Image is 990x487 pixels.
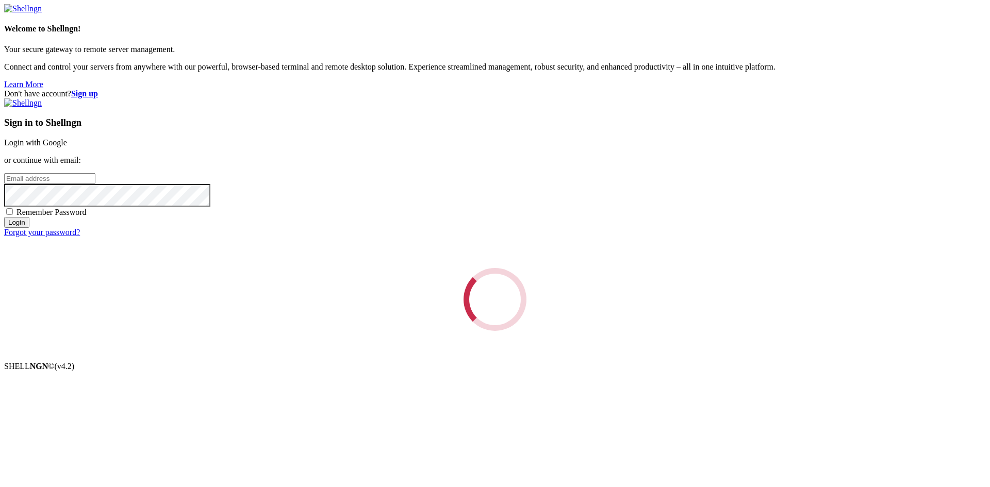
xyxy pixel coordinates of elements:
a: Learn More [4,80,43,89]
h4: Welcome to Shellngn! [4,24,986,33]
input: Remember Password [6,208,13,215]
h3: Sign in to Shellngn [4,117,986,128]
div: Don't have account? [4,89,986,98]
span: SHELL © [4,362,74,371]
span: 4.2.0 [55,362,75,371]
div: Loading... [460,265,529,333]
p: Connect and control your servers from anywhere with our powerful, browser-based terminal and remo... [4,62,986,72]
p: or continue with email: [4,156,986,165]
img: Shellngn [4,4,42,13]
input: Email address [4,173,95,184]
span: Remember Password [16,208,87,216]
a: Sign up [71,89,98,98]
b: NGN [30,362,48,371]
input: Login [4,217,29,228]
a: Login with Google [4,138,67,147]
p: Your secure gateway to remote server management. [4,45,986,54]
a: Forgot your password? [4,228,80,237]
img: Shellngn [4,98,42,108]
